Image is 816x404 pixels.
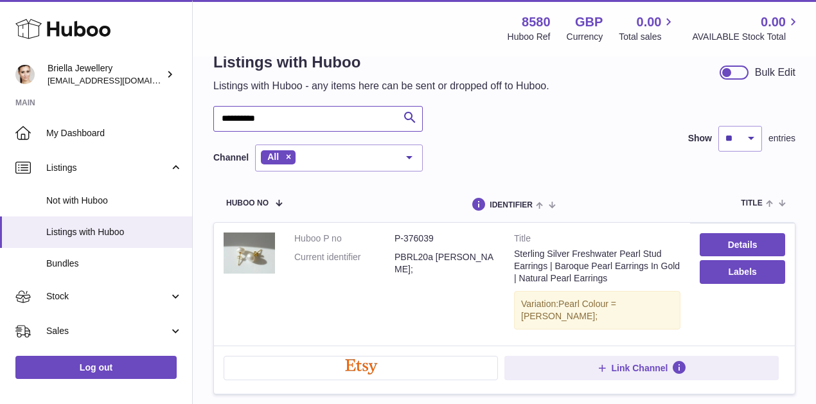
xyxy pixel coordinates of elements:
strong: 8580 [522,13,551,31]
button: Labels [700,260,785,283]
span: Huboo no [226,199,269,207]
span: AVAILABLE Stock Total [692,31,801,43]
a: Details [700,233,785,256]
span: 0.00 [637,13,662,31]
span: 0.00 [761,13,786,31]
span: Sales [46,325,169,337]
strong: Title [514,233,680,248]
span: Total sales [619,31,676,43]
span: Stock [46,290,169,303]
span: Pearl Colour = [PERSON_NAME]; [521,299,616,321]
div: Sterling Silver Freshwater Pearl Stud Earrings | Baroque Pearl Earrings In Gold | Natural Pearl E... [514,248,680,285]
span: title [741,199,762,207]
a: 0.00 AVAILABLE Stock Total [692,13,801,43]
label: Channel [213,152,249,164]
h1: Listings with Huboo [213,52,549,73]
span: My Dashboard [46,127,182,139]
span: identifier [490,201,533,209]
dt: Current identifier [294,251,395,276]
img: Sterling Silver Freshwater Pearl Stud Earrings | Baroque Pearl Earrings In Gold | Natural Pearl E... [224,233,275,274]
span: Bundles [46,258,182,270]
div: Variation: [514,291,680,329]
span: entries [768,132,795,145]
span: Link Channel [612,362,668,374]
a: 0.00 Total sales [619,13,676,43]
img: etsy-logo.png [328,359,394,374]
button: Link Channel [504,356,779,380]
div: Briella Jewellery [48,62,163,87]
label: Show [688,132,712,145]
span: All [267,152,279,162]
span: Not with Huboo [46,195,182,207]
dd: PBRL20a [PERSON_NAME]; [395,251,495,276]
span: Listings [46,162,169,174]
dd: P-376039 [395,233,495,245]
div: Currency [567,31,603,43]
a: Log out [15,356,177,379]
span: Listings with Huboo [46,226,182,238]
dt: Huboo P no [294,233,395,245]
strong: GBP [575,13,603,31]
img: hello@briellajewellery.com [15,65,35,84]
div: Huboo Ref [508,31,551,43]
div: Bulk Edit [755,66,795,80]
span: [EMAIL_ADDRESS][DOMAIN_NAME] [48,75,189,85]
p: Listings with Huboo - any items here can be sent or dropped off to Huboo. [213,79,549,93]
